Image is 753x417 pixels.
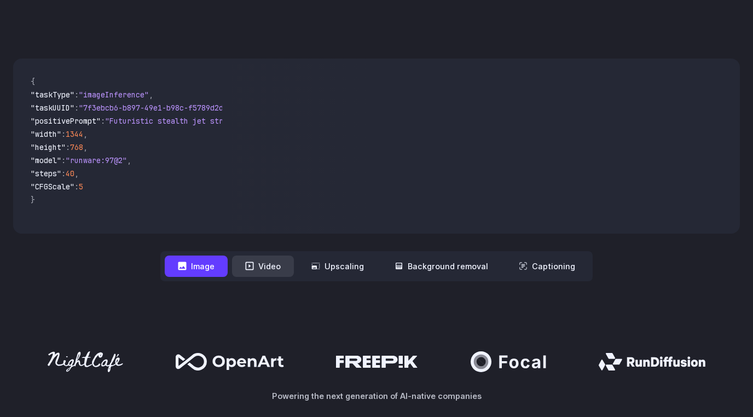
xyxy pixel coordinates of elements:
[74,182,79,192] span: :
[66,169,74,178] span: 40
[13,390,740,402] p: Powering the next generation of AI-native companies
[31,129,61,139] span: "width"
[31,116,101,126] span: "positivePrompt"
[83,142,88,152] span: ,
[61,155,66,165] span: :
[70,142,83,152] span: 768
[31,182,74,192] span: "CFGScale"
[74,90,79,100] span: :
[31,90,74,100] span: "taskType"
[79,182,83,192] span: 5
[66,129,83,139] span: 1344
[31,195,35,205] span: }
[31,103,74,113] span: "taskUUID"
[101,116,105,126] span: :
[232,256,294,277] button: Video
[149,90,153,100] span: ,
[31,169,61,178] span: "steps"
[74,103,79,113] span: :
[31,142,66,152] span: "height"
[298,256,377,277] button: Upscaling
[31,155,61,165] span: "model"
[506,256,588,277] button: Captioning
[66,155,127,165] span: "runware:97@2"
[66,142,70,152] span: :
[61,169,66,178] span: :
[165,256,228,277] button: Image
[381,256,501,277] button: Background removal
[83,129,88,139] span: ,
[79,103,245,113] span: "7f3ebcb6-b897-49e1-b98c-f5789d2d40d7"
[79,90,149,100] span: "imageInference"
[127,155,131,165] span: ,
[61,129,66,139] span: :
[31,77,35,86] span: {
[74,169,79,178] span: ,
[105,116,503,126] span: "Futuristic stealth jet streaking through a neon-lit cityscape with glowing purple exhaust"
